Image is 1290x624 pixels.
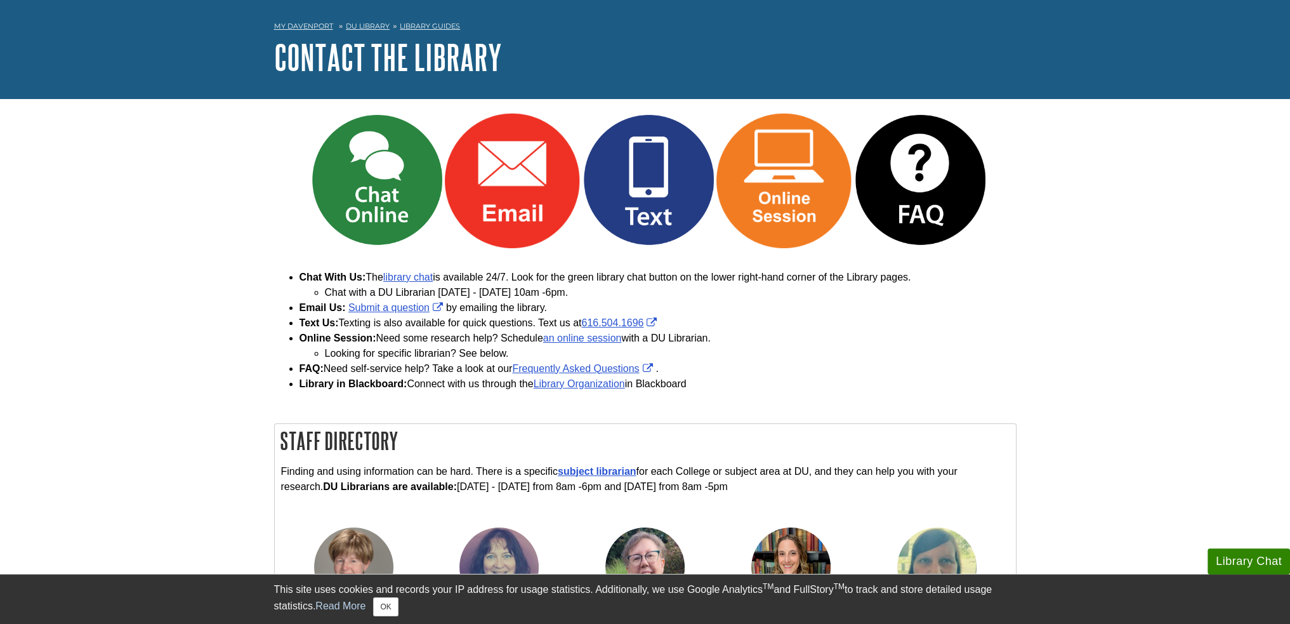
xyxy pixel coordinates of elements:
strong: DU Librarians are available: [323,481,457,492]
strong: Online Session: [299,333,376,343]
a: library chat [383,272,433,282]
li: Texting is also available for quick questions. Text us at [299,315,1017,331]
a: an online session [543,333,622,343]
sup: TM [834,582,845,591]
a: Link opens in new window [745,174,852,185]
button: Library Chat [1208,548,1290,574]
li: by emailing the library. [299,300,1017,315]
a: Link opens in new window [881,174,988,185]
nav: breadcrumb [274,18,1017,38]
div: This site uses cookies and records your IP address for usage statistics. Additionally, we use Goo... [274,582,1017,616]
li: Connect with us through the in Blackboard [299,376,1017,392]
a: Link opens in new window [581,317,660,328]
a: Link opens in new window [512,363,655,374]
a: Contact the Library [274,37,502,77]
p: Finding and using information can be hard. There is a specific for each College or subject area a... [281,464,1010,495]
a: Library Guides [400,22,460,30]
strong: Text Us: [299,317,339,328]
strong: FAQ: [299,363,324,374]
a: Link opens in new window [473,174,581,185]
li: Need self-service help? Take a look at our . [299,361,1017,376]
strong: Library in Blackboard: [299,378,407,389]
img: Chat [309,112,445,248]
li: Looking for specific librarian? See below. [325,346,1017,361]
b: Email Us: [299,302,346,313]
img: FAQ [852,112,988,248]
img: Online Session [716,112,852,248]
sup: TM [763,582,773,591]
a: Read More [315,601,365,611]
li: The is available 24/7. Look for the green library chat button on the lower right-hand corner of t... [299,270,1017,300]
img: Text [581,112,716,248]
a: My Davenport [274,21,333,32]
a: DU Library [346,22,390,30]
b: Chat With Us: [299,272,366,282]
a: subject librarian [558,466,636,477]
a: Library Organization [534,378,625,389]
h2: Staff Directory [275,424,1016,458]
img: Email [445,112,581,248]
button: Close [373,597,398,616]
li: Chat with a DU Librarian [DATE] - [DATE] 10am -6pm. [325,285,1017,300]
li: Need some research help? Schedule with a DU Librarian. [299,331,1017,361]
a: Link opens in new window [348,302,446,313]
